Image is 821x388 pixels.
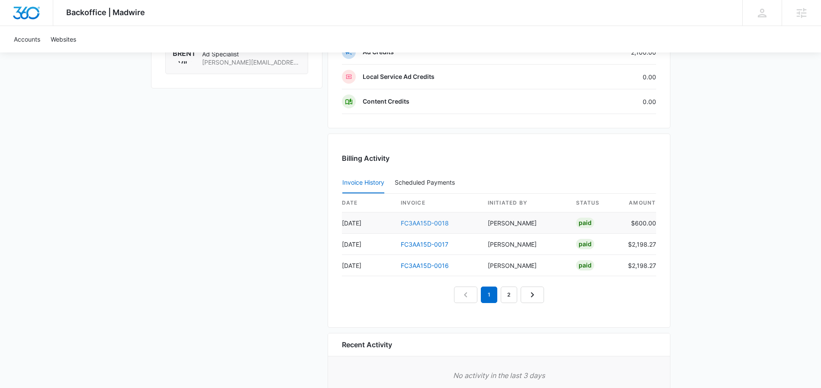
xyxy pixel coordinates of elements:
img: Brent Avila [173,41,195,64]
td: [PERSON_NAME] [481,212,569,234]
td: [DATE] [342,234,394,255]
nav: Pagination [454,287,544,303]
a: FC3AA15D-0017 [401,241,448,248]
span: [PERSON_NAME][EMAIL_ADDRESS][PERSON_NAME][DOMAIN_NAME] [202,58,301,67]
p: Content Credits [363,97,409,106]
th: status [569,194,621,212]
a: Accounts [9,26,45,52]
a: Next Page [521,287,544,303]
th: amount [621,194,656,212]
th: Initiated By [481,194,569,212]
a: FC3AA15D-0016 [401,262,449,269]
td: [PERSON_NAME] [481,255,569,276]
a: Page 2 [501,287,517,303]
a: Websites [45,26,81,52]
td: 0.00 [564,89,656,114]
td: $600.00 [621,212,656,234]
td: [DATE] [342,212,394,234]
td: $2,198.27 [621,234,656,255]
p: Local Service Ad Credits [363,72,435,81]
em: 1 [481,287,497,303]
h6: Recent Activity [342,339,392,350]
div: Paid [576,260,594,271]
th: invoice [394,194,481,212]
td: [DATE] [342,255,394,276]
div: Scheduled Payments [395,179,458,186]
div: Paid [576,218,594,228]
a: FC3AA15D-0018 [401,219,449,227]
h3: Billing Activity [342,153,656,163]
button: Invoice History [342,173,384,193]
td: $2,198.27 [621,255,656,276]
p: No activity in the last 3 days [342,370,656,381]
th: date [342,194,394,212]
td: [PERSON_NAME] [481,234,569,255]
div: Paid [576,239,594,249]
td: 0.00 [564,65,656,89]
span: Ad Specialist [202,50,301,59]
span: Backoffice | Madwire [66,8,145,17]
